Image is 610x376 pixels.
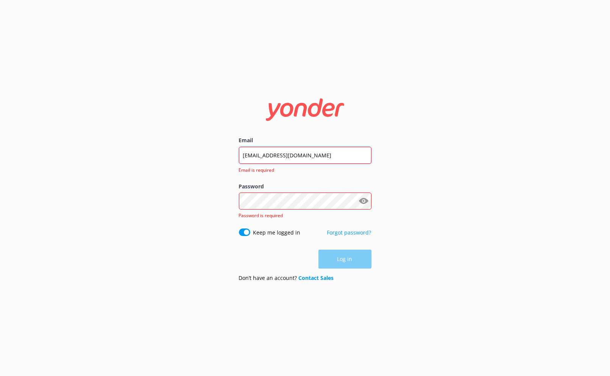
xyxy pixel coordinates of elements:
a: Contact Sales [299,274,334,281]
label: Password [239,182,371,191]
button: Show password [356,194,371,209]
span: Password is required [239,212,283,219]
span: Email is required [239,166,367,174]
label: Keep me logged in [253,228,301,237]
p: Don’t have an account? [239,274,334,282]
a: Forgot password? [327,229,371,236]
label: Email [239,136,371,144]
input: user@emailaddress.com [239,147,371,164]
